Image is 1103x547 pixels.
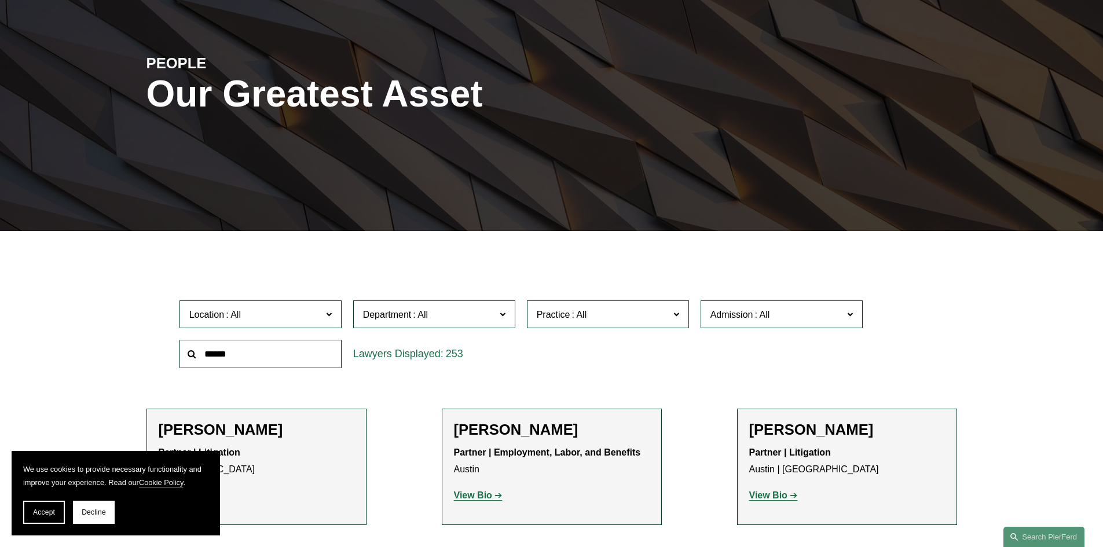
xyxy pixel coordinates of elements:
p: Austin [454,445,650,478]
a: View Bio [454,490,503,500]
strong: Partner | Employment, Labor, and Benefits [454,447,641,457]
section: Cookie banner [12,451,220,535]
h4: PEOPLE [146,54,349,72]
p: [GEOGRAPHIC_DATA] [159,445,354,478]
button: Accept [23,501,65,524]
p: We use cookies to provide necessary functionality and improve your experience. Read our . [23,462,208,489]
strong: View Bio [454,490,492,500]
span: Accept [33,508,55,516]
a: View Bio [749,490,798,500]
button: Decline [73,501,115,524]
strong: Partner | Litigation [159,447,240,457]
h2: [PERSON_NAME] [749,421,945,439]
span: Admission [710,310,753,320]
span: Decline [82,508,106,516]
h2: [PERSON_NAME] [159,421,354,439]
span: Practice [537,310,570,320]
span: 253 [446,348,463,359]
h1: Our Greatest Asset [146,73,687,115]
span: Location [189,310,225,320]
strong: Partner | Litigation [749,447,831,457]
a: Cookie Policy [139,478,184,487]
h2: [PERSON_NAME] [454,421,650,439]
span: Department [363,310,412,320]
strong: View Bio [749,490,787,500]
a: Search this site [1003,527,1084,547]
p: Austin | [GEOGRAPHIC_DATA] [749,445,945,478]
